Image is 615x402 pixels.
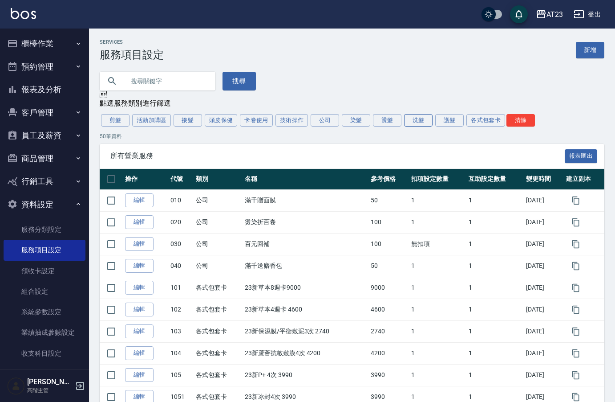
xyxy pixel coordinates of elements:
td: 3990 [368,364,409,386]
a: 編輯 [125,324,154,338]
th: 操作 [123,169,168,190]
button: 報表及分析 [4,78,85,101]
h3: 服務項目設定 [100,49,164,61]
td: [DATE] [524,320,564,342]
td: 公司 [194,233,243,255]
a: 系統參數設定 [4,302,85,322]
td: 040 [168,255,194,277]
td: 公司 [194,255,243,277]
td: 滿千贈面膜 [243,189,368,211]
th: 參考價格 [368,169,409,190]
td: 9000 [368,277,409,299]
h2: Services [100,39,164,45]
a: 編輯 [125,215,154,229]
td: 1 [466,320,524,342]
td: 燙染折百卷 [243,211,368,233]
button: 行銷工具 [4,170,85,193]
a: 服務項目設定 [4,240,85,260]
td: 1 [409,211,466,233]
div: AT23 [546,9,563,20]
th: 互助設定數量 [466,169,524,190]
img: Logo [11,8,36,19]
td: [DATE] [524,211,564,233]
h5: [PERSON_NAME] [27,377,73,386]
td: 4600 [368,299,409,320]
button: 頭皮保健 [205,114,238,127]
td: 4200 [368,342,409,364]
a: 編輯 [125,303,154,316]
td: 1 [409,364,466,386]
th: 代號 [168,169,194,190]
th: 名稱 [243,169,368,190]
a: 編輯 [125,281,154,295]
th: 變更時間 [524,169,564,190]
td: [DATE] [524,189,564,211]
a: 編輯 [125,368,154,382]
td: 百元回補 [243,233,368,255]
td: 1 [466,189,524,211]
td: 030 [168,233,194,255]
button: 員工及薪資 [4,124,85,147]
td: 1 [466,299,524,320]
td: [DATE] [524,342,564,364]
td: 1 [466,364,524,386]
button: 燙髮 [373,114,401,127]
button: 各式包套卡 [466,114,505,127]
td: 100 [368,211,409,233]
th: 類別 [194,169,243,190]
td: 100 [368,233,409,255]
button: AT23 [532,5,566,24]
img: Person [7,377,25,395]
td: 104 [168,342,194,364]
td: 1 [409,299,466,320]
td: 103 [168,320,194,342]
a: 編輯 [125,259,154,273]
a: 支付方式設定 [4,364,85,384]
td: 101 [168,277,194,299]
a: 編輯 [125,237,154,251]
a: 新增 [576,42,604,58]
input: 搜尋關鍵字 [125,69,208,93]
td: 105 [168,364,194,386]
a: 服務分類設定 [4,219,85,240]
th: 建立副本 [564,169,604,190]
td: 1 [409,342,466,364]
td: 公司 [194,211,243,233]
td: 1 [409,320,466,342]
td: [DATE] [524,299,564,320]
td: 23新P+ 4次 3990 [243,364,368,386]
button: 護髮 [435,114,464,127]
button: 剪髮 [101,114,129,127]
td: 1 [466,255,524,277]
button: 報表匯出 [565,149,598,163]
a: 業績抽成參數設定 [4,322,85,343]
a: 組合設定 [4,281,85,302]
span: 所有營業服務 [110,152,565,160]
button: 櫃檯作業 [4,32,85,55]
button: 活動加購區 [132,114,171,127]
td: 各式包套卡 [194,364,243,386]
button: 搜尋 [223,72,256,90]
button: 染髮 [342,114,370,127]
td: 無扣項 [409,233,466,255]
div: 點選服務類別進行篩選 [100,99,604,108]
td: 1 [466,342,524,364]
td: 23新蘆薈抗敏敷膜4次 4200 [243,342,368,364]
button: 登出 [570,6,604,23]
td: 50 [368,255,409,277]
td: 1 [466,211,524,233]
a: 收支科目設定 [4,343,85,364]
button: 客戶管理 [4,101,85,124]
th: 扣項設定數量 [409,169,466,190]
td: [DATE] [524,233,564,255]
button: 商品管理 [4,147,85,170]
a: 編輯 [125,346,154,360]
button: 公司 [311,114,339,127]
td: 各式包套卡 [194,277,243,299]
p: 50 筆資料 [100,132,604,140]
p: 高階主管 [27,386,73,394]
td: 各式包套卡 [194,320,243,342]
td: [DATE] [524,364,564,386]
button: 預約管理 [4,55,85,78]
td: 23新保濕膜/平衡敷泥3次 2740 [243,320,368,342]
